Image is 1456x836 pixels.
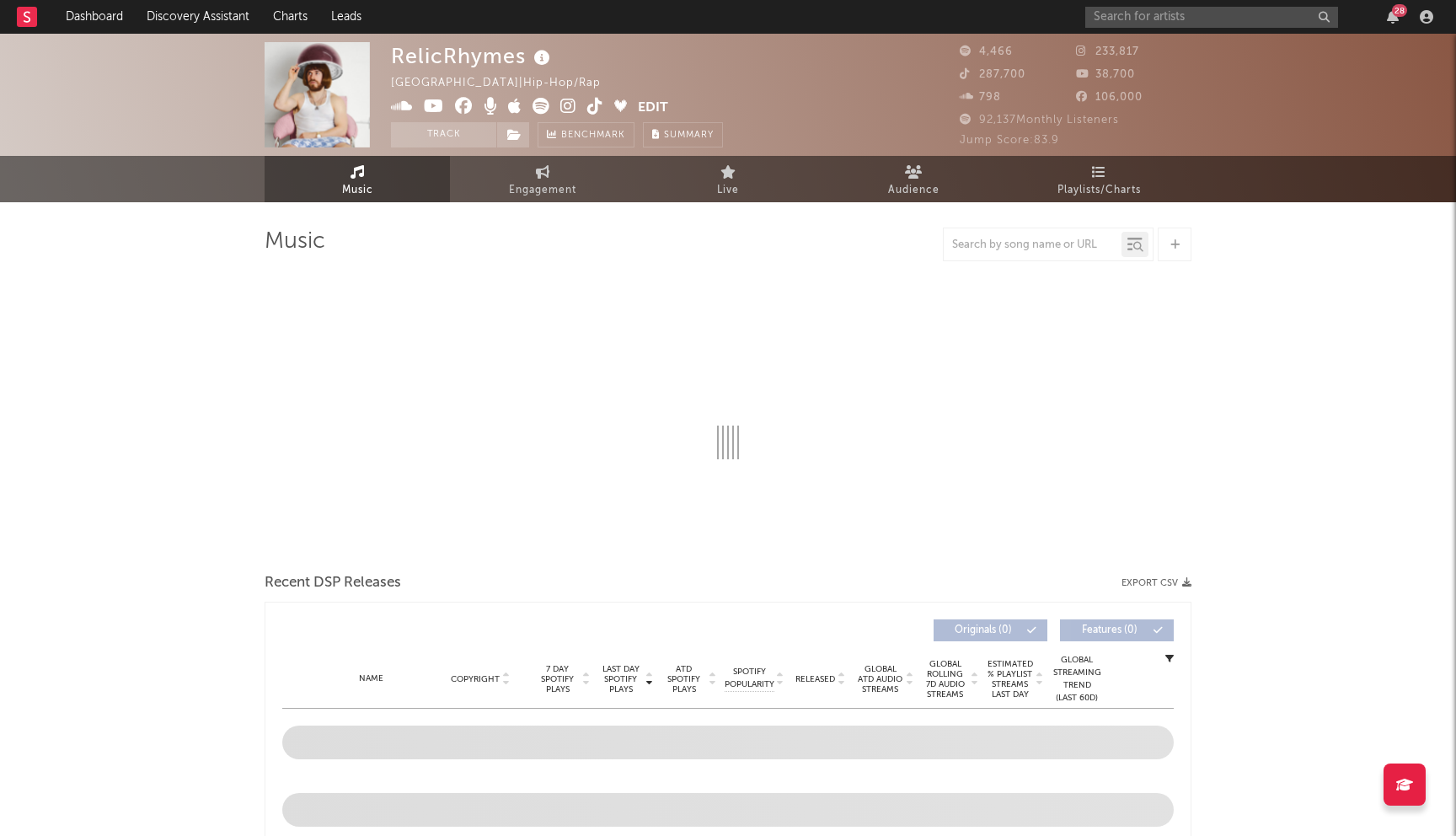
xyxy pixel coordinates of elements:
[535,664,580,694] span: 7 Day Spotify Plays
[821,156,1006,202] a: Audience
[598,664,643,694] span: Last Day Spotify Plays
[316,673,426,685] div: Name
[960,135,1059,146] span: Jump Score: 83.9
[945,625,1022,635] span: Originals ( 0 )
[1057,180,1141,201] span: Playlists/Charts
[922,659,968,699] span: Global Rolling 7D Audio Streams
[987,659,1033,699] span: Estimated % Playlist Streams Last Day
[725,666,774,691] span: Spotify Popularity
[944,238,1121,252] input: Search by song name or URL
[265,156,450,202] a: Music
[960,92,1001,103] span: 798
[638,98,668,119] button: Edit
[391,122,496,147] button: Track
[1060,619,1174,641] button: Features(0)
[265,573,401,593] span: Recent DSP Releases
[1085,7,1338,28] input: Search for artists
[450,156,635,202] a: Engagement
[342,180,373,201] span: Music
[1387,10,1399,24] button: 28
[561,126,625,146] span: Benchmark
[451,674,500,684] span: Copyright
[509,180,576,201] span: Engagement
[643,122,723,147] button: Summary
[664,131,714,140] span: Summary
[934,619,1047,641] button: Originals(0)
[635,156,821,202] a: Live
[391,73,620,94] div: [GEOGRAPHIC_DATA] | Hip-Hop/Rap
[538,122,634,147] a: Benchmark
[1076,46,1139,57] span: 233,817
[1076,92,1143,103] span: 106,000
[795,674,835,684] span: Released
[1071,625,1148,635] span: Features ( 0 )
[960,69,1025,80] span: 287,700
[960,46,1013,57] span: 4,466
[661,664,706,694] span: ATD Spotify Plays
[1006,156,1191,202] a: Playlists/Charts
[888,180,939,201] span: Audience
[1392,4,1407,17] div: 28
[1121,578,1191,588] button: Export CSV
[717,180,739,201] span: Live
[857,664,903,694] span: Global ATD Audio Streams
[1076,69,1135,80] span: 38,700
[1052,654,1102,705] div: Global Streaming Trend (Last 60D)
[960,115,1119,126] span: 92,137 Monthly Listeners
[391,42,554,70] div: RelicRhymes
